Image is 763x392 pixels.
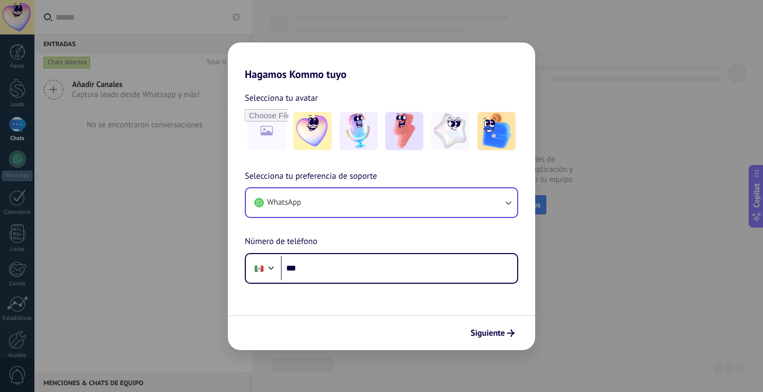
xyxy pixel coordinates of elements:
[340,112,378,150] img: -2.jpeg
[267,197,301,208] span: WhatsApp
[246,188,517,217] button: WhatsApp
[477,112,516,150] img: -5.jpeg
[471,329,505,337] span: Siguiente
[245,170,377,184] span: Selecciona tu preferencia de soporte
[245,91,318,105] span: Selecciona tu avatar
[385,112,423,150] img: -3.jpeg
[245,235,317,249] span: Número de teléfono
[249,257,269,280] div: Mexico: + 52
[294,112,332,150] img: -1.jpeg
[466,324,519,342] button: Siguiente
[431,112,469,150] img: -4.jpeg
[228,42,535,81] h2: Hagamos Kommo tuyo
